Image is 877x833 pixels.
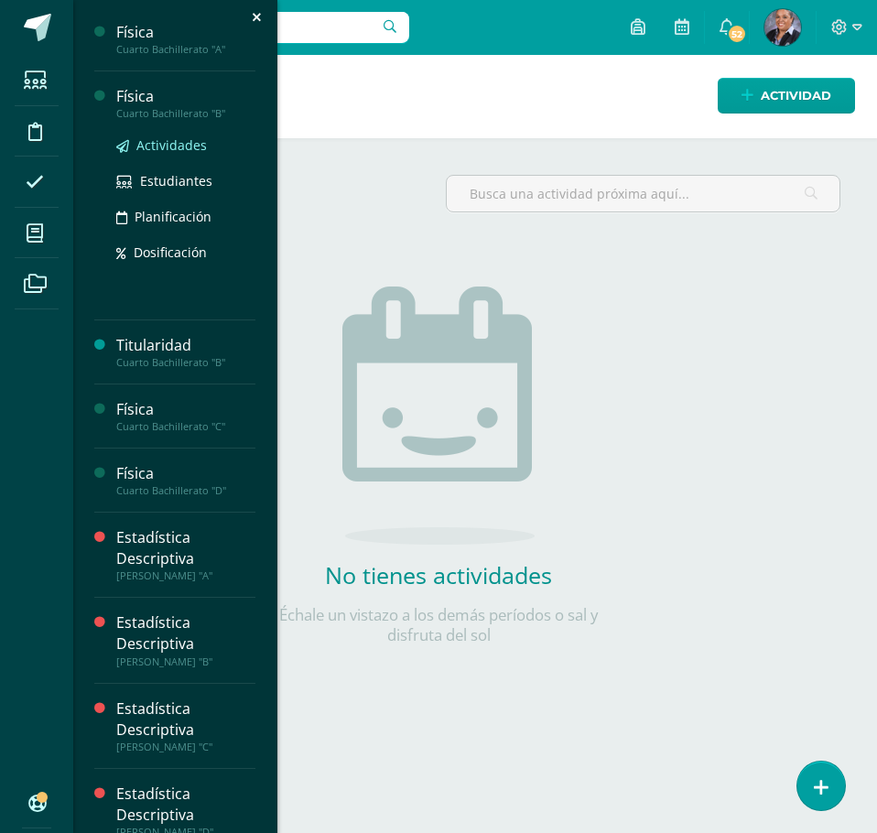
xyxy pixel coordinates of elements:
[116,22,255,43] div: Física
[116,135,255,156] a: Actividades
[116,399,255,420] div: Física
[116,612,255,667] a: Estadística Descriptiva[PERSON_NAME] "B"
[116,43,255,56] div: Cuarto Bachillerato "A"
[116,356,255,369] div: Cuarto Bachillerato "B"
[116,335,255,369] a: TitularidadCuarto Bachillerato "B"
[116,206,255,227] a: Planificación
[116,242,255,263] a: Dosificación
[116,335,255,356] div: Titularidad
[116,698,255,753] a: Estadística Descriptiva[PERSON_NAME] "C"
[116,463,255,497] a: FísicaCuarto Bachillerato "D"
[116,22,255,56] a: FísicaCuarto Bachillerato "A"
[116,527,255,569] div: Estadística Descriptiva
[116,569,255,582] div: [PERSON_NAME] "A"
[116,612,255,654] div: Estadística Descriptiva
[116,698,255,741] div: Estadística Descriptiva
[116,463,255,484] div: Física
[116,420,255,433] div: Cuarto Bachillerato "C"
[116,741,255,753] div: [PERSON_NAME] "C"
[116,107,255,120] div: Cuarto Bachillerato "B"
[135,208,211,225] span: Planificación
[116,527,255,582] a: Estadística Descriptiva[PERSON_NAME] "A"
[116,86,255,107] div: Física
[136,136,207,154] span: Actividades
[116,399,255,433] a: FísicaCuarto Bachillerato "C"
[134,243,207,261] span: Dosificación
[140,172,212,189] span: Estudiantes
[116,784,255,826] div: Estadística Descriptiva
[116,655,255,668] div: [PERSON_NAME] "B"
[116,170,255,191] a: Estudiantes
[116,86,255,120] a: FísicaCuarto Bachillerato "B"
[116,484,255,497] div: Cuarto Bachillerato "D"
